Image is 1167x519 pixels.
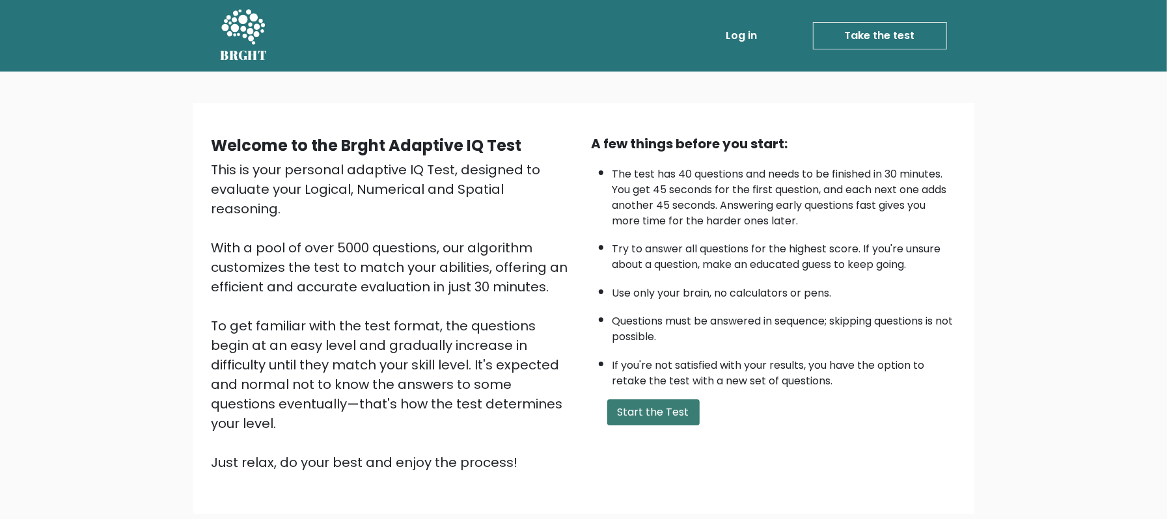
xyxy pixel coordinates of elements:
[721,23,763,49] a: Log in
[221,5,268,66] a: BRGHT
[592,134,956,153] div: A few things before you start:
[612,307,956,345] li: Questions must be answered in sequence; skipping questions is not possible.
[607,399,700,425] button: Start the Test
[212,135,522,156] b: Welcome to the Brght Adaptive IQ Test
[212,160,576,472] div: This is your personal adaptive IQ Test, designed to evaluate your Logical, Numerical and Spatial ...
[612,351,956,389] li: If you're not satisfied with your results, you have the option to retake the test with a new set ...
[813,22,947,49] a: Take the test
[612,160,956,229] li: The test has 40 questions and needs to be finished in 30 minutes. You get 45 seconds for the firs...
[612,235,956,273] li: Try to answer all questions for the highest score. If you're unsure about a question, make an edu...
[612,279,956,301] li: Use only your brain, no calculators or pens.
[221,47,268,63] h5: BRGHT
